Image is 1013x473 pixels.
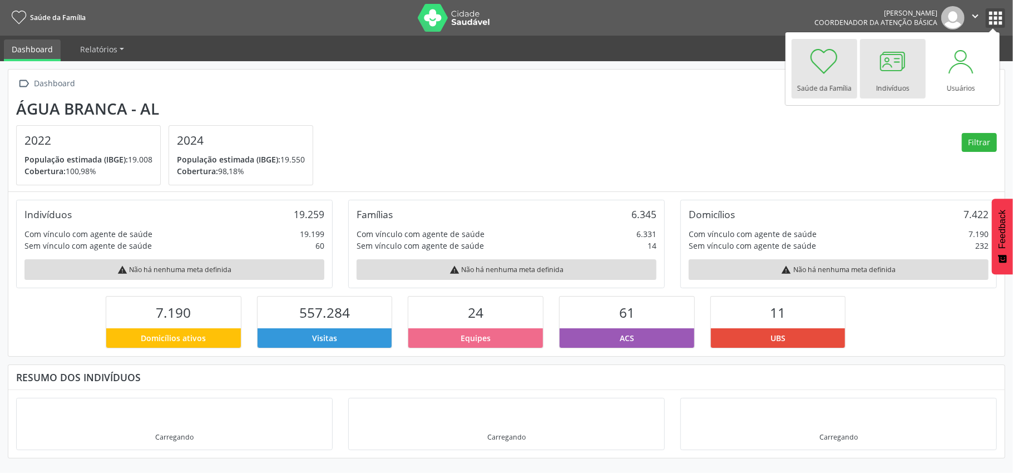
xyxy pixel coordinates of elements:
[963,208,989,220] div: 7.422
[357,259,656,280] div: Não há nenhuma meta definida
[177,134,305,147] h4: 2024
[461,332,491,344] span: Equipes
[814,18,937,27] span: Coordenador da Atenção Básica
[782,265,792,275] i: warning
[156,303,191,322] span: 7.190
[300,228,324,240] div: 19.199
[177,166,218,176] span: Cobertura:
[357,208,393,220] div: Famílias
[992,199,1013,274] button: Feedback - Mostrar pesquisa
[449,265,459,275] i: warning
[24,154,152,165] p: 19.008
[24,259,324,280] div: Não há nenhuma meta definida
[941,6,965,29] img: img
[770,303,785,322] span: 11
[315,240,324,252] div: 60
[299,303,350,322] span: 557.284
[965,6,986,29] button: 
[814,8,937,18] div: [PERSON_NAME]
[487,432,526,442] div: Carregando
[16,371,997,383] div: Resumo dos indivíduos
[689,240,816,252] div: Sem vínculo com agente de saúde
[819,432,858,442] div: Carregando
[860,39,926,98] a: Indivíduos
[155,432,194,442] div: Carregando
[177,165,305,177] p: 98,18%
[16,76,32,92] i: 
[792,39,857,98] a: Saúde da Família
[689,228,817,240] div: Com vínculo com agente de saúde
[969,10,981,22] i: 
[24,154,128,165] span: População estimada (IBGE):
[177,154,280,165] span: População estimada (IBGE):
[689,208,735,220] div: Domicílios
[177,154,305,165] p: 19.550
[24,166,66,176] span: Cobertura:
[928,39,994,98] a: Usuários
[24,208,72,220] div: Indivíduos
[16,76,77,92] a:  Dashboard
[72,40,132,59] a: Relatórios
[357,240,484,252] div: Sem vínculo com agente de saúde
[24,165,152,177] p: 100,98%
[141,332,206,344] span: Domicílios ativos
[4,40,61,61] a: Dashboard
[962,133,997,152] button: Filtrar
[648,240,656,252] div: 14
[312,332,337,344] span: Visitas
[975,240,989,252] div: 232
[32,76,77,92] div: Dashboard
[80,44,117,55] span: Relatórios
[968,228,989,240] div: 7.190
[294,208,324,220] div: 19.259
[24,228,152,240] div: Com vínculo com agente de saúde
[997,210,1007,249] span: Feedback
[16,100,321,118] div: Água Branca - AL
[24,240,152,252] div: Sem vínculo com agente de saúde
[986,8,1005,28] button: apps
[636,228,656,240] div: 6.331
[8,8,86,27] a: Saúde da Família
[631,208,656,220] div: 6.345
[620,332,634,344] span: ACS
[357,228,485,240] div: Com vínculo com agente de saúde
[30,13,86,22] span: Saúde da Família
[770,332,785,344] span: UBS
[117,265,127,275] i: warning
[689,259,989,280] div: Não há nenhuma meta definida
[468,303,483,322] span: 24
[24,134,152,147] h4: 2022
[619,303,635,322] span: 61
